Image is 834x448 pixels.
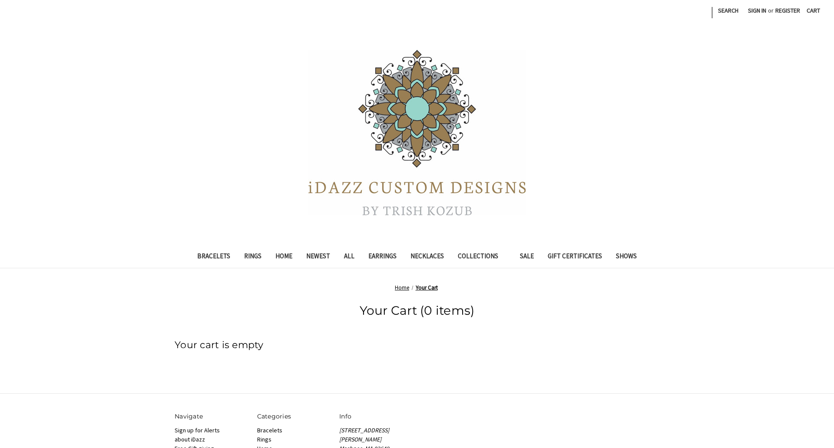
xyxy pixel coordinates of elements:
a: Bracelets [257,426,282,434]
a: Gift Certificates [541,247,609,268]
a: Necklaces [404,247,451,268]
a: Newest [299,247,337,268]
nav: Breadcrumb [175,283,659,292]
h5: Navigate [175,412,248,421]
a: Your Cart [416,284,438,291]
a: Bracelets [190,247,237,268]
span: Cart [807,7,820,14]
h3: Your cart is empty [175,338,659,352]
a: Rings [237,247,268,268]
img: iDazz Custom Designs [308,50,526,215]
h5: Categories [257,412,331,421]
a: about iDazz [175,435,205,443]
a: Home [268,247,299,268]
a: Sale [513,247,541,268]
a: Home [395,284,409,291]
span: or [767,6,774,15]
a: Sign up for Alerts [175,426,220,434]
a: Rings [257,435,271,443]
a: Earrings [361,247,404,268]
a: Collections [451,247,513,268]
h5: Info [339,412,413,421]
h1: Your Cart (0 items) [175,301,659,320]
li: | [710,3,713,20]
a: Shows [609,247,644,268]
a: All [337,247,361,268]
